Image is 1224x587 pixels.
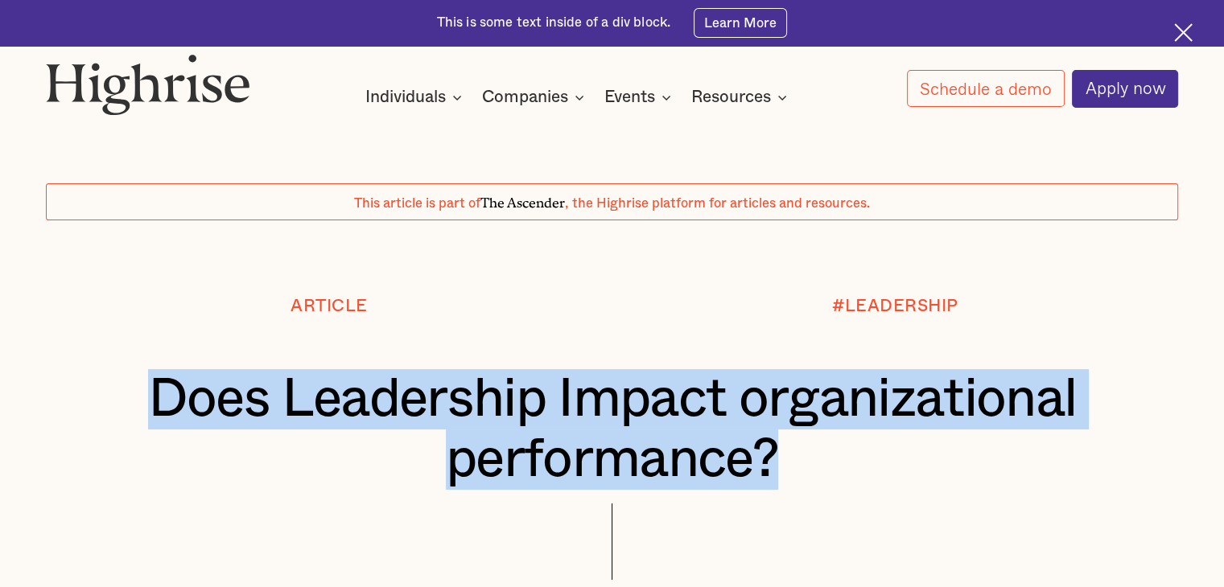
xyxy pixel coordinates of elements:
[291,297,368,316] div: Article
[1072,70,1178,108] a: Apply now
[604,88,676,107] div: Events
[365,88,446,107] div: Individuals
[691,88,771,107] div: Resources
[907,70,1065,107] a: Schedule a demo
[365,88,467,107] div: Individuals
[604,88,655,107] div: Events
[480,192,565,208] span: The Ascender
[832,297,958,316] div: #LEADERSHIP
[694,8,788,37] a: Learn More
[437,14,671,32] div: This is some text inside of a div block.
[482,88,568,107] div: Companies
[565,197,870,210] span: , the Highrise platform for articles and resources.
[691,88,792,107] div: Resources
[1174,23,1193,42] img: Cross icon
[46,54,250,116] img: Highrise logo
[93,369,1131,489] h1: Does Leadership Impact organizational performance?
[482,88,589,107] div: Companies
[354,197,480,210] span: This article is part of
